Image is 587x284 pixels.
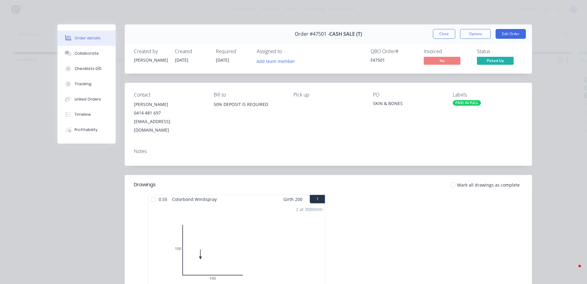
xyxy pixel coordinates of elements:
[373,100,443,109] div: SKIN & BONES
[214,100,284,120] div: 50% DEPOSIT IS REQUIRED
[134,148,523,154] div: Notes
[296,206,323,213] div: 2 at 3000mm
[253,57,298,65] button: Add team member
[175,57,188,63] span: [DATE]
[134,181,156,188] div: Drawings
[57,61,116,76] button: Checklists 0/0
[134,100,204,109] div: [PERSON_NAME]
[433,29,455,39] button: Close
[257,57,298,65] button: Add team member
[293,92,364,98] div: Pick up
[310,195,325,203] button: 1
[134,57,168,63] div: [PERSON_NAME]
[75,81,91,87] div: Tracking
[57,76,116,92] button: Tracking
[566,263,581,278] iframe: Intercom live chat
[216,49,249,54] div: Required
[75,96,101,102] div: Linked Orders
[477,57,514,66] button: Picked Up
[371,49,416,54] div: QBO Order #
[283,195,302,204] span: Girth 200
[57,92,116,107] button: Linked Orders
[457,182,520,188] span: Mark all drawings as complete
[477,49,523,54] div: Status
[329,31,362,37] span: CASH SALE (T)
[75,112,91,117] div: Timeline
[214,92,284,98] div: Bill to
[75,127,98,133] div: Profitability
[496,29,526,39] button: Edit Order
[214,100,284,109] div: 50% DEPOSIT IS REQUIRED
[424,57,460,64] span: No
[373,92,443,98] div: PO
[75,35,101,41] div: Order details
[134,109,204,117] div: 0414 481 697
[424,49,470,54] div: Invoiced
[57,31,116,46] button: Order details
[156,195,170,204] span: 0.55
[134,49,168,54] div: Created by
[134,92,204,98] div: Contact
[216,57,229,63] span: [DATE]
[134,100,204,134] div: [PERSON_NAME]0414 481 697[EMAIL_ADDRESS][DOMAIN_NAME]
[75,66,102,71] div: Checklists 0/0
[57,107,116,122] button: Timeline
[57,122,116,137] button: Profitability
[477,57,514,64] span: Picked Up
[57,46,116,61] button: Collaborate
[257,49,318,54] div: Assigned to
[170,195,219,204] span: Colorbond Windspray
[453,100,481,106] div: PAID IN FULL
[134,117,204,134] div: [EMAIL_ADDRESS][DOMAIN_NAME]
[460,29,491,39] button: Options
[371,57,416,63] div: F47501
[75,51,99,56] div: Collaborate
[175,49,209,54] div: Created
[295,31,329,37] span: Order #47501 -
[453,92,523,98] div: Labels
